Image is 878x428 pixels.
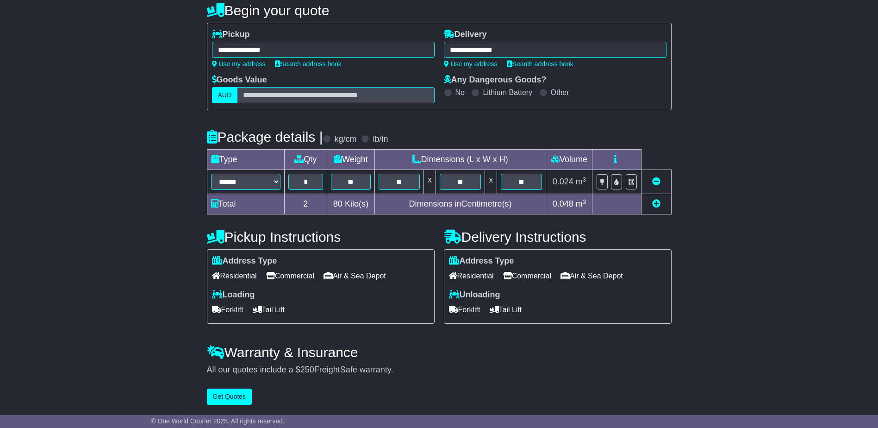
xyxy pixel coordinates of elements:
label: Loading [212,290,255,300]
label: AUD [212,87,238,103]
span: 250 [300,365,314,374]
td: 2 [284,194,327,214]
label: kg/cm [334,134,356,145]
a: Remove this item [652,177,660,186]
span: Forklift [212,302,243,317]
h4: Pickup Instructions [207,229,435,245]
td: x [423,170,436,194]
label: Delivery [444,30,487,40]
td: Kilo(s) [327,194,375,214]
span: Tail Lift [490,302,522,317]
h4: Delivery Instructions [444,229,672,245]
h4: Package details | [207,129,323,145]
span: Commercial [266,269,314,283]
label: No [455,88,465,97]
span: Air & Sea Depot [324,269,386,283]
a: Use my address [444,60,498,68]
td: x [485,170,497,194]
h4: Begin your quote [207,3,672,18]
span: Residential [212,269,257,283]
span: Residential [449,269,494,283]
span: 0.048 [553,199,573,208]
a: Add new item [652,199,660,208]
span: Air & Sea Depot [560,269,623,283]
label: Any Dangerous Goods? [444,75,547,85]
span: Commercial [503,269,551,283]
a: Search address book [275,60,342,68]
label: Lithium Battery [483,88,532,97]
td: Type [207,150,284,170]
label: Other [551,88,569,97]
td: Dimensions in Centimetre(s) [374,194,546,214]
span: 80 [333,199,342,208]
td: Total [207,194,284,214]
label: Address Type [449,256,514,266]
td: Volume [546,150,592,170]
span: Forklift [449,302,480,317]
span: m [576,199,586,208]
label: Pickup [212,30,250,40]
label: Address Type [212,256,277,266]
span: © One World Courier 2025. All rights reserved. [151,417,285,425]
a: Search address book [507,60,573,68]
span: 0.024 [553,177,573,186]
label: Unloading [449,290,500,300]
span: Tail Lift [253,302,285,317]
span: m [576,177,586,186]
label: lb/in [373,134,388,145]
div: All our quotes include a $ FreightSafe warranty. [207,365,672,375]
sup: 3 [583,198,586,205]
button: Get Quotes [207,389,252,405]
td: Dimensions (L x W x H) [374,150,546,170]
sup: 3 [583,176,586,183]
label: Goods Value [212,75,267,85]
h4: Warranty & Insurance [207,345,672,360]
a: Use my address [212,60,266,68]
td: Qty [284,150,327,170]
td: Weight [327,150,375,170]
